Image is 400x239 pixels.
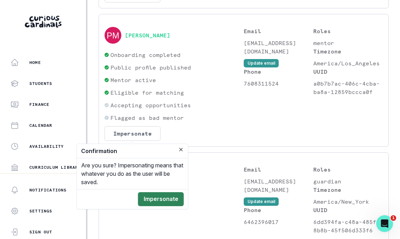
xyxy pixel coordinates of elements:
p: 6dd394fa-c48a-485f-8b8b-45f506d333f6 [313,218,383,234]
p: Mentor active [110,76,156,84]
p: Timezone [313,186,383,194]
p: 6462396017 [244,218,313,226]
p: Roles [313,27,383,35]
p: Accepting opportunities [110,101,191,109]
p: Phone [244,67,313,76]
p: Students [29,81,52,86]
p: a0b7b7ac-406c-4cba-ba8a-12859bccca0f [313,79,383,96]
p: 7608311524 [244,79,313,88]
button: Update email [244,59,279,67]
button: Close [177,145,185,154]
button: [PERSON_NAME] [125,32,170,39]
p: Availability [29,144,64,149]
p: Notifications [29,187,67,193]
img: svg [105,27,121,44]
p: Email [244,27,313,35]
p: mentor [313,39,383,47]
p: America/Los_Angeles [313,59,383,67]
div: Are you sure? Impersonating means that whatever you do as the user will be saved. [77,158,188,189]
header: Confirmation [77,144,188,158]
p: Curriculum Library [29,165,81,170]
p: Roles [313,165,383,174]
p: Sign Out [29,229,52,235]
p: Finance [29,102,49,107]
p: Phone [244,206,313,214]
p: America/New_York [313,197,383,206]
p: Flagged as bad mentor [110,114,184,122]
button: Update email [244,197,279,206]
p: Onboarding completed [110,51,180,59]
iframe: Intercom live chat [376,215,393,232]
p: Email [244,165,313,174]
p: Calendar [29,123,52,128]
button: Impersonate [138,192,184,206]
p: guardian [313,177,383,186]
p: Home [29,60,41,65]
p: [EMAIL_ADDRESS][DOMAIN_NAME] [244,39,313,56]
span: 1 [391,215,396,221]
p: Settings [29,208,52,214]
p: Eligible for matching [110,88,184,97]
p: UUID [313,67,383,76]
button: Impersonate [105,126,160,141]
img: Curious Cardinals Logo [25,16,62,28]
p: [EMAIL_ADDRESS][DOMAIN_NAME] [244,177,313,194]
p: UUID [313,206,383,214]
p: Public profile published [110,63,191,72]
p: Timezone [313,47,383,56]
